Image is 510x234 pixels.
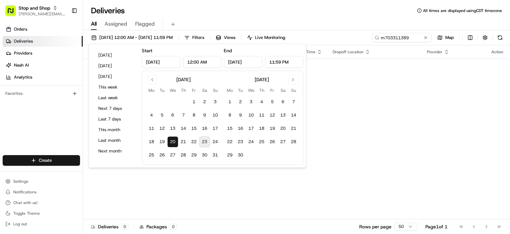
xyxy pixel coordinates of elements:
[142,56,180,68] input: Date
[256,97,267,107] button: 4
[95,146,135,156] button: Next month
[3,187,80,197] button: Notifications
[178,110,189,120] button: 7
[199,110,210,120] button: 9
[267,123,278,134] button: 19
[224,56,262,68] input: Date
[235,110,246,120] button: 9
[178,150,189,160] button: 28
[157,110,167,120] button: 5
[3,219,80,229] button: Log out
[63,97,107,103] span: API Documentation
[17,43,110,50] input: Clear
[178,87,189,94] th: Thursday
[278,136,288,147] button: 27
[235,97,246,107] button: 2
[88,33,176,42] button: [DATE] 12:00 AM - [DATE] 11:59 PM
[3,24,83,35] a: Orders
[91,20,97,28] span: All
[224,150,235,160] button: 29
[256,110,267,120] button: 11
[157,136,167,147] button: 19
[3,155,80,166] button: Create
[146,110,157,120] button: 4
[95,104,135,113] button: Next 7 days
[167,136,178,147] button: 20
[14,74,32,80] span: Analytics
[147,75,157,84] button: Go to previous month
[256,87,267,94] th: Thursday
[13,211,40,216] span: Toggle Theme
[278,87,288,94] th: Saturday
[255,76,269,83] div: [DATE]
[95,115,135,124] button: Last 7 days
[95,125,135,134] button: This month
[135,20,155,28] span: Flagged
[3,3,69,19] button: Stop and Shop[PERSON_NAME][EMAIL_ADDRESS][PERSON_NAME][DOMAIN_NAME]
[146,123,157,134] button: 11
[235,123,246,134] button: 16
[19,5,50,11] button: Stop and Shop
[427,49,443,55] span: Provider
[192,35,204,41] span: Filters
[146,87,157,94] th: Monday
[13,200,38,205] span: Chat with us!
[423,8,502,13] span: All times are displayed using CDT timezone
[288,75,297,84] button: Go to next month
[56,97,61,103] div: 💻
[66,113,80,118] span: Pylon
[183,56,221,68] input: Time
[445,35,454,41] span: Map
[157,123,167,134] button: 12
[7,97,12,103] div: 📗
[288,123,299,134] button: 21
[23,64,109,70] div: Start new chat
[246,87,256,94] th: Wednesday
[224,87,235,94] th: Monday
[157,150,167,160] button: 26
[14,38,33,44] span: Deliveries
[157,87,167,94] th: Tuesday
[91,5,125,16] h1: Deliveries
[246,136,256,147] button: 24
[246,123,256,134] button: 17
[210,97,220,107] button: 3
[95,83,135,92] button: This week
[99,35,173,41] span: [DATE] 12:00 AM - [DATE] 11:59 PM
[3,88,80,99] div: Favorites
[199,123,210,134] button: 16
[189,150,199,160] button: 29
[95,93,135,103] button: Last week
[146,150,157,160] button: 25
[278,97,288,107] button: 6
[47,113,80,118] a: Powered byPylon
[4,94,53,106] a: 📗Knowledge Base
[288,97,299,107] button: 7
[210,87,220,94] th: Sunday
[267,87,278,94] th: Friday
[224,97,235,107] button: 1
[23,70,84,76] div: We're available if you need us!
[3,36,83,47] a: Deliveries
[199,87,210,94] th: Saturday
[181,33,207,42] button: Filters
[425,223,448,230] div: Page 1 of 1
[189,87,199,94] th: Friday
[146,136,157,147] button: 18
[3,60,83,71] a: Nash AI
[189,110,199,120] button: 8
[14,50,32,56] span: Providers
[246,97,256,107] button: 3
[86,72,506,77] div: No results.
[167,123,178,134] button: 13
[199,150,210,160] button: 30
[19,11,66,17] span: [PERSON_NAME][EMAIL_ADDRESS][PERSON_NAME][DOMAIN_NAME]
[14,26,27,32] span: Orders
[278,123,288,134] button: 20
[434,33,457,42] button: Map
[167,110,178,120] button: 6
[13,189,37,195] span: Notifications
[53,94,109,106] a: 💻API Documentation
[14,62,29,68] span: Nash AI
